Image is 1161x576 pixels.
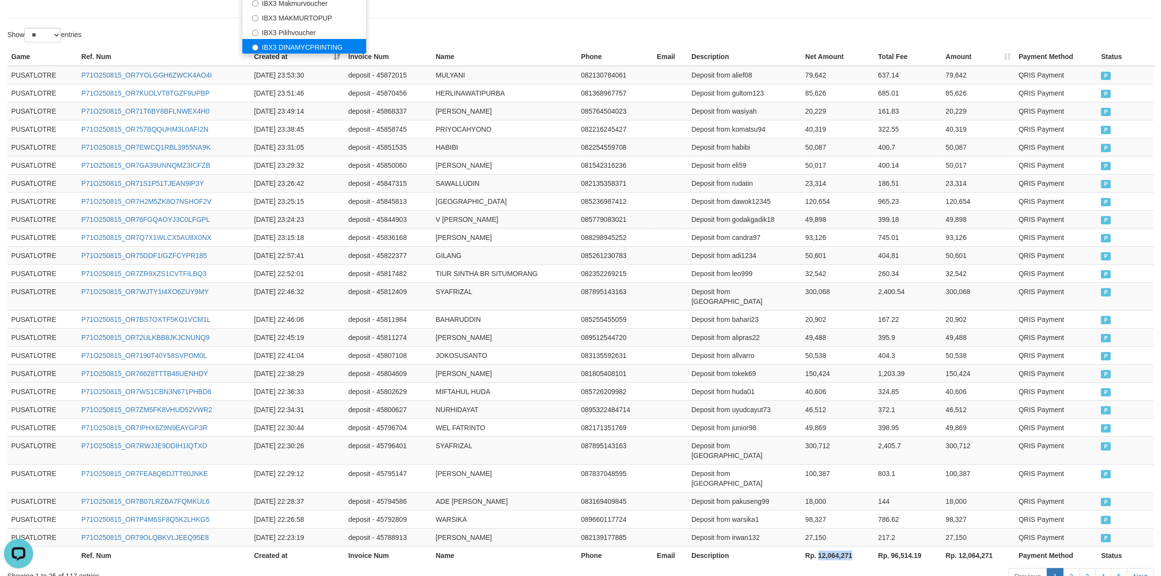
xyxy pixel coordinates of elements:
td: deposit - 45836168 [344,228,432,246]
td: deposit - 45811274 [344,328,432,346]
td: 49,869 [942,418,1015,437]
td: QRIS Payment [1015,437,1097,464]
td: 40,606 [942,382,1015,400]
td: QRIS Payment [1015,418,1097,437]
td: deposit - 45794586 [344,492,432,510]
a: P71O250815_OR7ZR9XZS1CVTFILBQ3 [81,270,207,278]
td: [DATE] 22:52:01 [250,264,344,282]
td: 50,087 [942,138,1015,156]
td: QRIS Payment [1015,156,1097,174]
td: Deposit from alipras22 [688,328,801,346]
td: deposit - 45858745 [344,120,432,138]
td: QRIS Payment [1015,228,1097,246]
td: 260.34 [874,264,942,282]
span: PAID [1101,424,1111,433]
td: 49,488 [802,328,875,346]
td: 322.55 [874,120,942,138]
td: PUSATLOTRE [7,192,78,210]
span: PAID [1101,90,1111,98]
td: ADE [PERSON_NAME] [432,492,577,510]
span: PAID [1101,234,1111,242]
td: 081368967757 [577,84,653,102]
td: 79,642 [802,66,875,84]
td: deposit - 45872015 [344,66,432,84]
td: deposit - 45845813 [344,192,432,210]
td: deposit - 45868337 [344,102,432,120]
td: QRIS Payment [1015,102,1097,120]
td: [DATE] 22:57:41 [250,246,344,264]
td: Deposit from pakuseng99 [688,492,801,510]
th: Status [1097,48,1154,66]
td: 93,126 [802,228,875,246]
td: 300,712 [942,437,1015,464]
td: 20,229 [942,102,1015,120]
td: 085726209982 [577,382,653,400]
td: BAHARUDDIN [432,310,577,328]
td: 46,512 [802,400,875,418]
td: [DATE] 23:51:46 [250,84,344,102]
a: P71O250815_OR7B07LRZBA7FQMKUL6 [81,497,210,505]
td: deposit - 45804609 [344,364,432,382]
td: 50,087 [802,138,875,156]
td: QRIS Payment [1015,84,1097,102]
td: 50,601 [942,246,1015,264]
td: QRIS Payment [1015,192,1097,210]
td: 400.7 [874,138,942,156]
td: 085236987412 [577,192,653,210]
td: Deposit from huda01 [688,382,801,400]
td: 399.18 [874,210,942,228]
td: 40,606 [802,382,875,400]
a: P71O250815_OR757BQQUHM3L0AFI2N [81,125,209,133]
label: Show entries [7,28,81,42]
td: SYAFRIZAL [432,437,577,464]
td: 93,126 [942,228,1015,246]
th: Amount: activate to sort column ascending [942,48,1015,66]
td: [DATE] 22:41:04 [250,346,344,364]
td: 32,542 [802,264,875,282]
td: PUSATLOTRE [7,346,78,364]
span: PAID [1101,198,1111,206]
td: [DATE] 22:30:26 [250,437,344,464]
td: 085764504023 [577,102,653,120]
th: Email [653,48,688,66]
td: 395.9 [874,328,942,346]
td: [DATE] 23:38:45 [250,120,344,138]
a: P71O250815_OR7190T40Y58SVPOM0L [81,352,207,359]
td: 082135358371 [577,174,653,192]
td: 50,538 [802,346,875,364]
td: 49,898 [942,210,1015,228]
td: 144 [874,492,942,510]
td: PUSATLOTRE [7,120,78,138]
td: WEL FATRINTO [432,418,577,437]
td: 85,626 [802,84,875,102]
td: [DATE] 23:15:18 [250,228,344,246]
td: PUSATLOTRE [7,264,78,282]
label: IBX3 DINAMYCPRINTING [242,39,366,54]
a: P71O250815_OR7FEA8QBDJTT80JNKE [81,470,208,477]
td: 685.01 [874,84,942,102]
td: TIUR SINTHA BR SITUMORANG [432,264,577,282]
td: PUSATLOTRE [7,102,78,120]
td: [PERSON_NAME] [432,228,577,246]
td: SAWALLUDIN [432,174,577,192]
td: 300,068 [802,282,875,310]
td: deposit - 45811984 [344,310,432,328]
td: SYAFRIZAL [432,282,577,310]
td: PUSATLOTRE [7,156,78,174]
th: Invoice Num [344,48,432,66]
td: QRIS Payment [1015,120,1097,138]
td: 372.1 [874,400,942,418]
td: PUSATLOTRE [7,66,78,84]
td: Deposit from wasiyah [688,102,801,120]
td: 2,405.7 [874,437,942,464]
th: Name [432,48,577,66]
a: P71O250815_OR7P4M6SF8Q5K2LHKG5 [81,516,210,523]
td: 18,000 [942,492,1015,510]
td: [DATE] 23:25:15 [250,192,344,210]
td: 398.95 [874,418,942,437]
td: QRIS Payment [1015,66,1097,84]
td: [DATE] 22:45:19 [250,328,344,346]
span: PAID [1101,370,1111,378]
td: deposit - 45817482 [344,264,432,282]
td: 085779083021 [577,210,653,228]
